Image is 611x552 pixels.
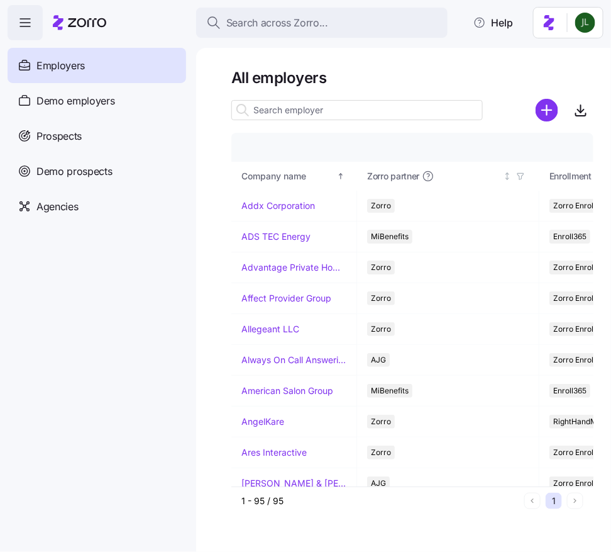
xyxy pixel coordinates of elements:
div: 1 - 95 / 95 [241,495,519,507]
button: Next page [567,493,583,509]
h1: All employers [231,68,593,87]
button: Search across Zorro... [196,8,448,38]
span: Zorro [371,322,391,336]
span: Zorro [371,415,391,429]
span: Demo employers [36,93,115,109]
a: Demo prospects [8,154,186,189]
button: Help [463,10,523,35]
a: Affect Provider Group [241,292,331,305]
div: Not sorted [503,172,512,181]
span: AJG [371,353,386,367]
span: Prospects [36,128,82,144]
span: Enroll365 [553,384,586,398]
a: Addx Corporation [241,200,315,212]
a: Allegeant LLC [241,323,299,335]
button: 1 [546,493,562,509]
span: Zorro [371,291,391,305]
a: Ares Interactive [241,446,307,459]
span: Demo prospects [36,164,113,179]
a: Employers [8,48,186,83]
th: Zorro partnerNot sorted [357,162,539,191]
div: Sorted ascending [336,172,345,181]
a: Advantage Private Home Care [241,261,346,274]
a: American Salon Group [241,385,333,397]
a: Agencies [8,189,186,224]
span: Help [473,15,513,30]
a: AngelKare [241,415,284,428]
a: Prospects [8,118,186,154]
div: Company name [241,169,334,183]
span: Agencies [36,199,78,215]
button: Previous page [524,493,541,509]
span: Zorro partner [367,170,419,183]
th: Company nameSorted ascending [231,162,357,191]
a: ADS TEC Energy [241,230,311,243]
a: Demo employers [8,83,186,118]
span: Search across Zorro... [226,15,328,31]
a: [PERSON_NAME] & [PERSON_NAME]'s [241,477,346,490]
span: Employers [36,58,85,74]
span: MiBenefits [371,230,409,244]
span: Zorro [371,261,391,274]
span: Zorro [371,446,391,459]
span: AJG [371,476,386,490]
img: d9b9d5af0451fe2f8c405234d2cf2198 [575,13,595,33]
span: Enroll365 [553,230,586,244]
a: Always On Call Answering Service [241,354,346,366]
svg: add icon [536,99,558,121]
input: Search employer [231,100,483,120]
span: MiBenefits [371,384,409,398]
span: Zorro [371,199,391,213]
